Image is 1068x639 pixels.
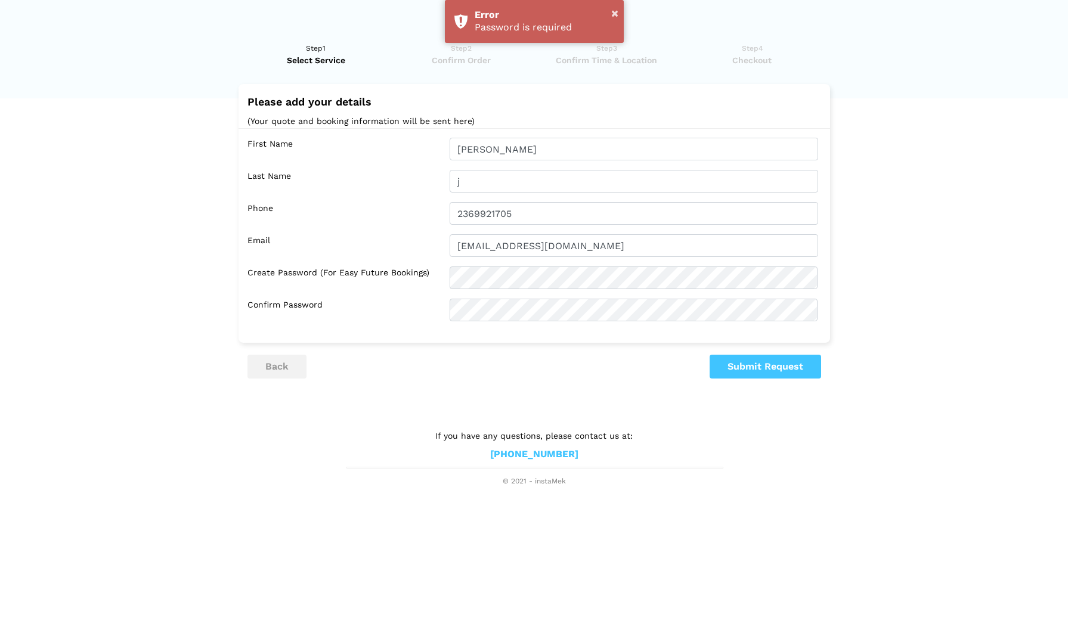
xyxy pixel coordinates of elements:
span: Select Service [247,54,385,66]
label: Last Name [247,170,441,193]
a: Step4 [683,42,821,66]
div: Error [475,9,615,21]
label: Create Password (for easy future bookings) [247,266,441,289]
span: © 2021 - instaMek [346,477,722,486]
label: First Name [247,138,441,160]
span: Confirm Time & Location [538,54,676,66]
a: [PHONE_NUMBER] [490,448,578,461]
a: Step3 [538,42,676,66]
span: Checkout [683,54,821,66]
p: If you have any questions, please contact us at: [346,429,722,442]
label: Email [247,234,441,257]
button: back [247,355,307,379]
div: Password is required [475,21,615,34]
span: Confirm Order [392,54,530,66]
label: Phone [247,202,441,225]
button: Submit Request [710,355,821,379]
a: Step1 [247,42,385,66]
button: × [611,5,618,21]
p: (Your quote and booking information will be sent here) [247,114,821,129]
a: Step2 [392,42,530,66]
label: Confirm Password [247,299,441,321]
h2: Please add your details [247,96,821,108]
